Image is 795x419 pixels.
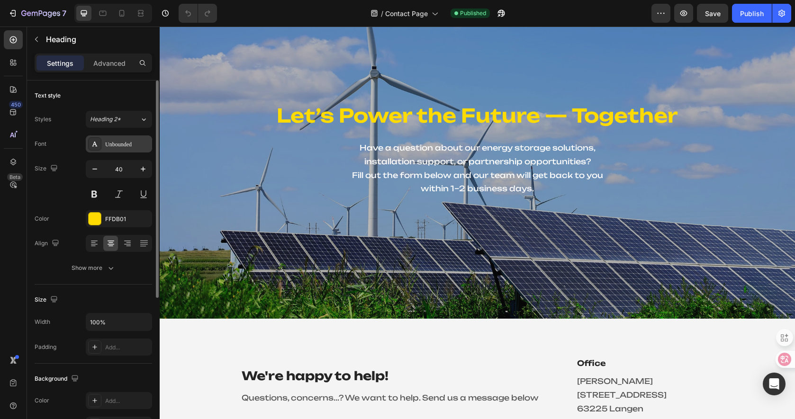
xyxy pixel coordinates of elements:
[732,4,772,23] button: Publish
[697,4,728,23] button: Save
[417,348,553,416] p: [PERSON_NAME][STREET_ADDRESS] 63225 Langen ([GEOGRAPHIC_DATA]), [GEOGRAPHIC_DATA]
[82,365,387,378] p: Questions, concerns...? We want to help. Send us a message below
[35,343,56,351] div: Padding
[62,8,66,19] p: 7
[35,237,61,250] div: Align
[86,111,152,128] button: Heading 2*
[184,115,452,169] p: Have a question about our energy storage solutions, installation support, or partnership opportun...
[160,27,795,419] iframe: Design area
[35,294,60,306] div: Size
[72,263,116,273] div: Show more
[179,4,217,23] div: Undo/Redo
[35,396,49,405] div: Color
[705,9,721,18] span: Save
[35,140,46,148] div: Font
[86,313,152,330] input: Auto
[35,214,49,223] div: Color
[105,397,150,405] div: Add...
[35,91,61,100] div: Text style
[740,9,764,18] div: Publish
[46,34,148,45] p: Heading
[35,259,152,276] button: Show more
[385,9,428,18] span: Contact Page
[35,318,50,326] div: Width
[763,373,786,395] div: Open Intercom Messenger
[4,4,71,23] button: 7
[460,9,486,18] span: Published
[7,173,23,181] div: Beta
[105,215,150,223] div: FFDB01
[35,115,51,124] div: Styles
[381,9,383,18] span: /
[35,162,60,175] div: Size
[82,342,387,357] p: We're happy to help!
[417,331,553,342] p: Office
[93,58,126,68] p: Advanced
[105,140,150,149] div: Unbounded
[105,343,150,352] div: Add...
[47,58,73,68] p: Settings
[9,101,23,108] div: 450
[90,115,121,124] span: Heading 2*
[35,373,81,385] div: Background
